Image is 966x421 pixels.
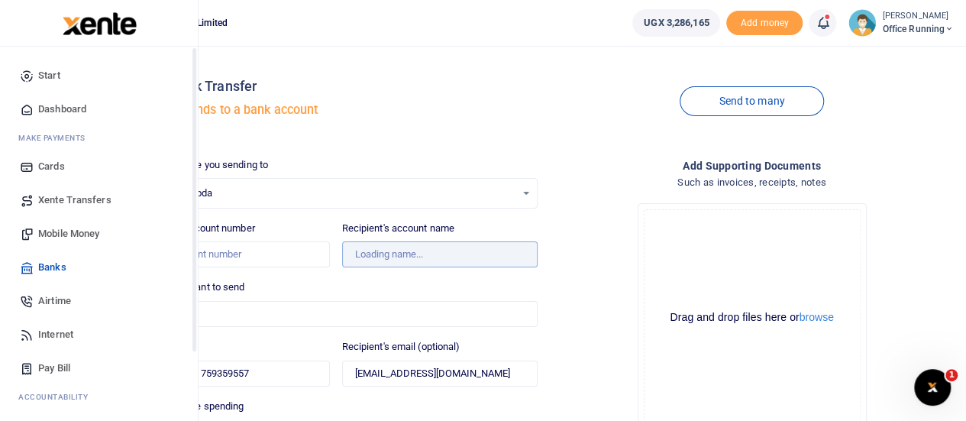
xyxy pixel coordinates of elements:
a: Internet [12,318,186,351]
h4: Add supporting Documents [550,157,954,174]
span: Cards [38,159,65,174]
input: Enter recipient email [342,361,538,387]
a: Banks [12,251,186,284]
li: Wallet ballance [626,9,726,37]
li: Ac [12,385,186,409]
small: [PERSON_NAME] [882,10,954,23]
span: Airtime [38,293,71,309]
input: Enter account number [134,241,329,267]
a: Send to many [680,86,823,116]
label: Which bank are you sending to [134,157,268,173]
a: Pay Bill [12,351,186,385]
h4: Such as invoices, receipts, notes [550,174,954,191]
input: Loading name... [342,241,538,267]
span: Office Running [882,22,954,36]
span: Internet [38,327,73,342]
span: countability [30,391,88,403]
a: Add money [726,16,803,28]
span: UGX 3,286,165 [644,15,709,31]
li: Toup your wallet [726,11,803,36]
span: Banks [38,260,66,275]
span: Add money [726,11,803,36]
a: profile-user [PERSON_NAME] Office Running [848,9,954,37]
label: Recipient's email (optional) [342,339,460,355]
img: logo-large [63,12,137,35]
button: browse [800,312,834,322]
span: Dashboard [38,102,86,117]
span: Xente Transfers [38,193,111,208]
a: UGX 3,286,165 [632,9,720,37]
label: Recipient's account name [342,221,454,236]
span: Bank of Baroda [145,186,515,201]
iframe: Intercom live chat [914,369,951,406]
span: Pay Bill [38,361,70,376]
input: Enter phone number [134,361,329,387]
a: Mobile Money [12,217,186,251]
input: UGX [134,301,538,327]
h5: Transfer funds to a bank account [134,102,538,118]
div: Drag and drop files here or [645,310,860,325]
span: Start [38,68,60,83]
a: Cards [12,150,186,183]
a: Xente Transfers [12,183,186,217]
a: Start [12,59,186,92]
span: Mobile Money [38,226,99,241]
span: ake Payments [26,132,86,144]
label: Recipient's account number [134,221,255,236]
li: M [12,126,186,150]
h4: Local Bank Transfer [134,78,538,95]
a: Airtime [12,284,186,318]
a: logo-small logo-large logo-large [61,17,137,28]
span: 1 [945,369,958,381]
a: Dashboard [12,92,186,126]
img: profile-user [848,9,876,37]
